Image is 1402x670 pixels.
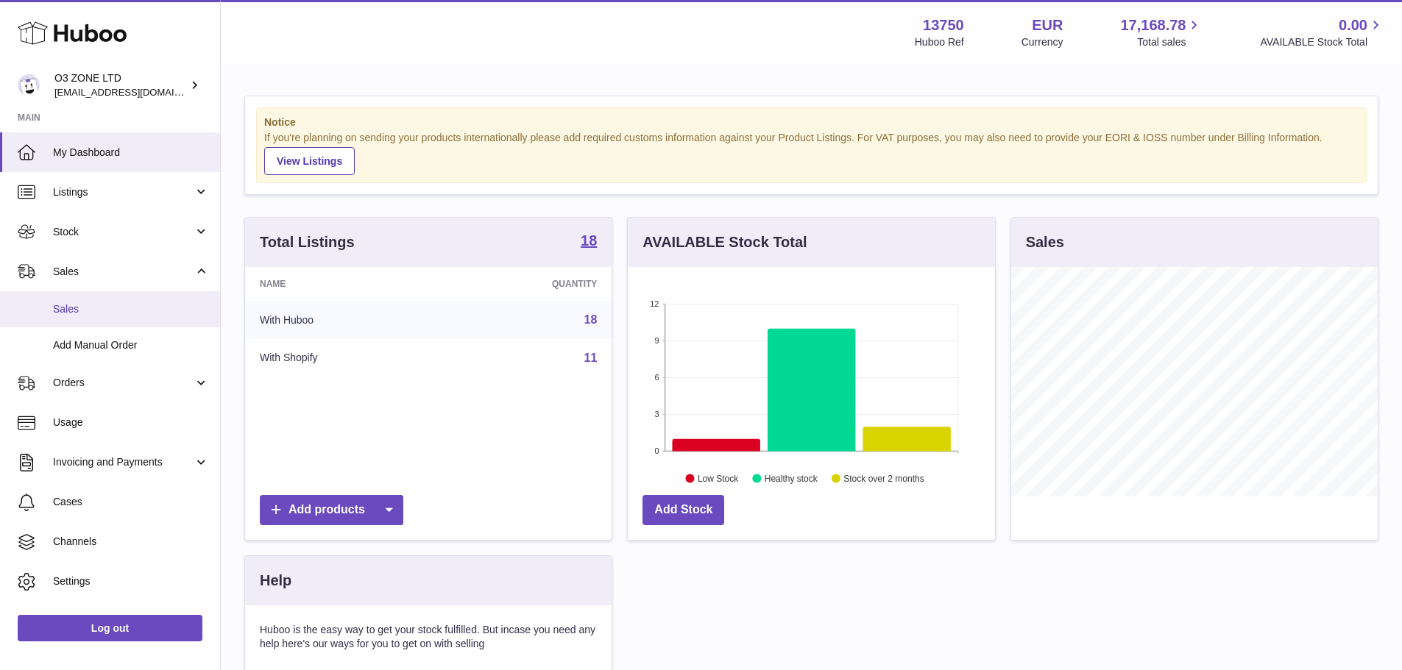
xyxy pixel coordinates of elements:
span: Settings [53,574,209,588]
strong: Notice [264,115,1359,129]
a: 11 [584,352,598,364]
text: 0 [655,446,659,455]
th: Name [245,267,443,301]
span: Invoicing and Payments [53,455,194,469]
span: Cases [53,495,209,509]
a: 0.00 AVAILABLE Stock Total [1260,15,1384,49]
p: Huboo is the easy way to get your stock fulfilled. But incase you need any help here's our ways f... [260,623,597,651]
span: 0.00 [1339,15,1367,35]
a: Log out [18,615,202,641]
a: 18 [581,233,597,251]
strong: EUR [1032,15,1063,35]
span: Sales [53,302,209,316]
span: Channels [53,535,209,549]
th: Quantity [443,267,612,301]
span: Listings [53,185,194,199]
h3: AVAILABLE Stock Total [642,232,807,252]
text: 12 [651,299,659,308]
text: 3 [655,410,659,418]
text: Low Stock [698,473,739,483]
div: Currency [1022,35,1063,49]
a: Add Stock [642,495,724,525]
text: Stock over 2 months [844,473,924,483]
span: [EMAIL_ADDRESS][DOMAIN_NAME] [54,86,216,98]
strong: 13750 [923,15,964,35]
img: hello@o3zoneltd.co.uk [18,74,40,96]
td: With Shopify [245,339,443,377]
h3: Total Listings [260,232,355,252]
span: 17,168.78 [1120,15,1186,35]
span: Orders [53,376,194,390]
h3: Help [260,571,291,591]
a: Add products [260,495,403,525]
div: Huboo Ref [915,35,964,49]
span: Usage [53,416,209,430]
span: Total sales [1137,35,1203,49]
span: AVAILABLE Stock Total [1260,35,1384,49]
strong: 18 [581,233,597,248]
a: View Listings [264,147,355,175]
div: If you're planning on sending your products internationally please add required customs informati... [264,131,1359,175]
a: 17,168.78 Total sales [1120,15,1203,49]
text: 9 [655,336,659,345]
text: Healthy stock [765,473,818,483]
h3: Sales [1026,232,1064,252]
span: Sales [53,265,194,279]
span: My Dashboard [53,146,209,160]
span: Stock [53,225,194,239]
div: O3 ZONE LTD [54,71,187,99]
a: 18 [584,313,598,326]
span: Add Manual Order [53,338,209,352]
text: 6 [655,373,659,382]
td: With Huboo [245,301,443,339]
